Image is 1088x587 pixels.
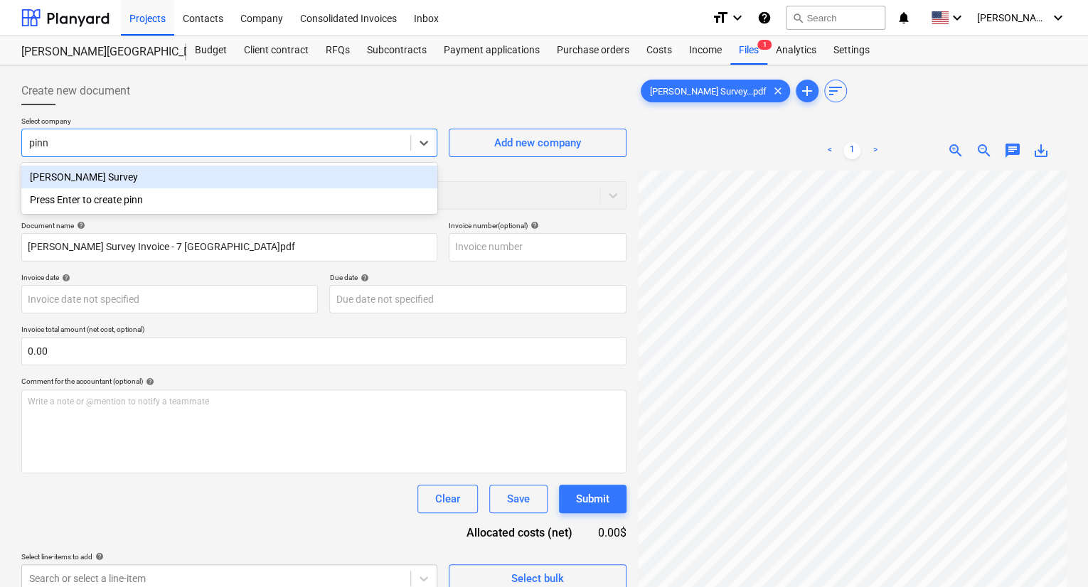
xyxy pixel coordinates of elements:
[729,9,746,26] i: keyboard_arrow_down
[21,377,626,386] div: Comment for the accountant (optional)
[21,337,626,365] input: Invoice total amount (net cost, optional)
[21,233,437,262] input: Document name
[143,377,154,386] span: help
[977,12,1048,23] span: [PERSON_NAME]
[681,36,730,65] a: Income
[528,221,539,230] span: help
[235,36,317,65] a: Client contract
[757,9,772,26] i: Knowledge base
[548,36,638,65] a: Purchase orders
[357,274,368,282] span: help
[21,166,437,188] div: Pinnell Survey
[825,36,878,65] a: Settings
[730,36,767,65] div: Files
[317,36,358,65] a: RFQs
[21,273,318,282] div: Invoice date
[489,485,548,513] button: Save
[435,36,548,65] a: Payment applications
[442,524,595,541] div: Allocated costs (net)
[638,36,681,65] a: Costs
[949,9,966,26] i: keyboard_arrow_down
[21,221,437,230] div: Document name
[559,485,626,513] button: Submit
[449,221,626,230] div: Invoice number (optional)
[449,129,626,157] button: Add new company
[21,45,169,60] div: [PERSON_NAME][GEOGRAPHIC_DATA]
[74,221,85,230] span: help
[417,485,478,513] button: Clear
[792,12,804,23] span: search
[435,490,460,508] div: Clear
[507,490,530,508] div: Save
[186,36,235,65] a: Budget
[786,6,885,30] button: Search
[769,82,786,99] span: clear
[897,9,911,26] i: notifications
[641,80,790,102] div: [PERSON_NAME] Survey...pdf
[1033,142,1050,159] span: save_alt
[1050,9,1067,26] i: keyboard_arrow_down
[92,552,104,561] span: help
[821,142,838,159] a: Previous page
[21,325,626,337] p: Invoice total amount (net cost, optional)
[21,166,437,188] div: [PERSON_NAME] Survey
[329,285,626,313] input: Due date not specified
[1004,142,1021,159] span: chat
[21,117,437,129] p: Select company
[866,142,883,159] a: Next page
[494,134,581,152] div: Add new company
[827,82,844,99] span: sort
[595,524,626,541] div: 0.00$
[843,142,860,159] a: Page 1 is your current page
[767,36,825,65] a: Analytics
[641,86,775,97] span: [PERSON_NAME] Survey...pdf
[358,36,435,65] a: Subcontracts
[976,142,993,159] span: zoom_out
[21,82,130,99] span: Create new document
[576,490,609,508] div: Submit
[799,82,816,99] span: add
[947,142,964,159] span: zoom_in
[449,233,626,262] input: Invoice number
[730,36,767,65] a: Files1
[712,9,729,26] i: format_size
[329,273,626,282] div: Due date
[21,285,318,313] input: Invoice date not specified
[1017,519,1088,587] iframe: Chat Widget
[21,188,437,211] div: Press Enter to create pinn
[59,274,70,282] span: help
[757,40,772,50] span: 1
[21,552,437,561] div: Select line-items to add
